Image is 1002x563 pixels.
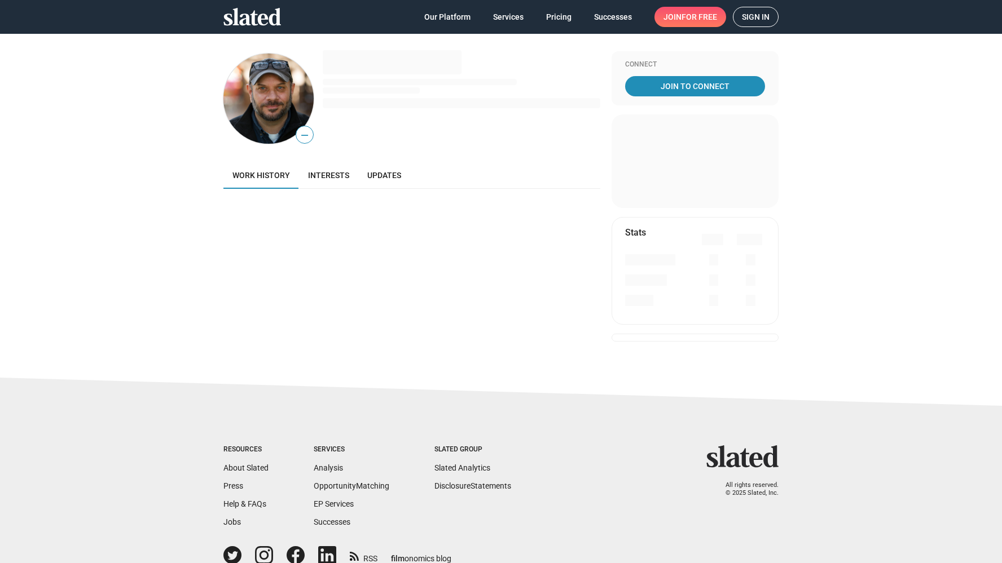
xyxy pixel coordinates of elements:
[314,499,354,508] a: EP Services
[733,7,779,27] a: Sign in
[314,517,350,526] a: Successes
[493,7,524,27] span: Services
[299,162,358,189] a: Interests
[546,7,572,27] span: Pricing
[296,128,313,143] span: —
[594,7,632,27] span: Successes
[223,499,266,508] a: Help & FAQs
[223,463,269,472] a: About Slated
[358,162,410,189] a: Updates
[484,7,533,27] a: Services
[232,171,290,180] span: Work history
[434,445,511,454] div: Slated Group
[663,7,717,27] span: Join
[682,7,717,27] span: for free
[434,481,511,490] a: DisclosureStatements
[223,517,241,526] a: Jobs
[434,463,490,472] a: Slated Analytics
[625,76,765,96] a: Join To Connect
[223,481,243,490] a: Press
[537,7,581,27] a: Pricing
[308,171,349,180] span: Interests
[625,60,765,69] div: Connect
[314,445,389,454] div: Services
[714,481,779,498] p: All rights reserved. © 2025 Slated, Inc.
[625,227,646,238] mat-card-title: Stats
[391,554,405,563] span: film
[742,7,770,26] span: Sign in
[654,7,726,27] a: Joinfor free
[223,445,269,454] div: Resources
[627,76,763,96] span: Join To Connect
[223,162,299,189] a: Work history
[415,7,480,27] a: Our Platform
[367,171,401,180] span: Updates
[424,7,471,27] span: Our Platform
[314,463,343,472] a: Analysis
[585,7,641,27] a: Successes
[314,481,389,490] a: OpportunityMatching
